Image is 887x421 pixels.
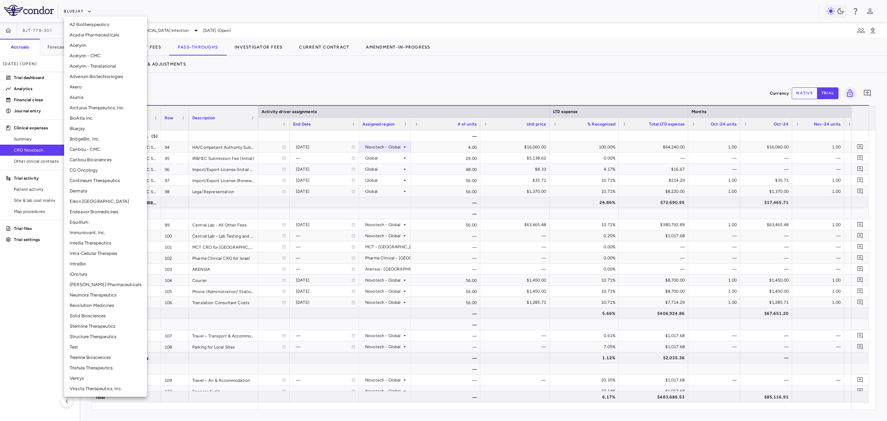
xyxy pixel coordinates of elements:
[64,352,147,363] li: Treeline Biosciences
[64,373,147,384] li: Ventyx
[64,259,147,269] li: IntraBio
[64,17,147,397] ul: Menu
[64,217,147,227] li: Equillium
[64,92,147,103] li: Alumis
[64,19,147,30] li: A2 Biotherapeutics
[64,103,147,113] li: Arcturus Therapeutics, Inc.
[64,207,147,217] li: Endeavor Biomedicines
[64,123,147,134] li: Bluejay
[64,300,147,311] li: Revolution Medicines
[64,248,147,259] li: Intra-Cellular Therapies
[64,144,147,155] li: Caribou - CMC
[64,175,147,186] li: Contineum Therapeutics
[64,311,147,321] li: Solid Biosciences
[64,227,147,238] li: Immunovant, Inc.
[64,40,147,51] li: Acelyrin
[64,71,147,82] li: Adverum Biotechnologies
[64,61,147,71] li: Acelyrin - Translational
[64,238,147,248] li: Intellia Therapeutics
[64,321,147,332] li: Stemline Therapeutics
[64,384,147,394] li: Viracta Therapeutics, Inc.
[64,134,147,144] li: BridgeBio, Inc.
[64,155,147,165] li: Caribou Biosciences
[64,82,147,92] li: Akero
[64,113,147,123] li: BioAtla Inc.
[64,30,147,40] li: Acadia Pharmaceuticals
[64,290,147,300] li: Neumora Therapeutics
[64,363,147,373] li: Trishula Therapeutics
[64,165,147,175] li: CG Oncology
[64,342,147,352] li: Test
[64,332,147,342] li: Structure Therapeutics
[64,269,147,280] li: iOnctura
[64,51,147,61] li: Acelyrin - CMC
[64,280,147,290] li: [PERSON_NAME] Pharmaceuticals
[64,196,147,207] li: Eikon [GEOGRAPHIC_DATA]
[64,186,147,196] li: Dermata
